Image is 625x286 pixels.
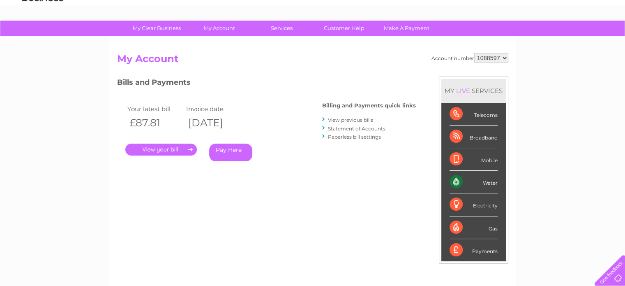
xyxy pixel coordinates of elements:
[119,5,507,40] div: Clear Business is a trading name of Verastar Limited (registered in [GEOGRAPHIC_DATA] No. 3667643...
[125,144,197,156] a: .
[117,77,416,91] h3: Bills and Payments
[450,216,498,239] div: Gas
[184,103,243,114] td: Invoice date
[524,35,549,41] a: Telecoms
[480,35,496,41] a: Water
[373,21,440,36] a: Make A Payment
[570,35,590,41] a: Contact
[328,126,385,132] a: Statement of Accounts
[450,193,498,216] div: Electricity
[117,53,508,69] h2: My Account
[248,21,316,36] a: Services
[310,21,378,36] a: Customer Help
[125,103,185,114] td: Your latest bill
[22,21,64,47] img: logo.png
[554,35,565,41] a: Blog
[123,21,191,36] a: My Clear Business
[328,134,381,140] a: Paperless bill settings
[450,126,498,148] div: Broadband
[450,239,498,261] div: Payments
[431,53,508,63] div: Account number
[450,148,498,171] div: Mobile
[450,103,498,126] div: Telecoms
[328,117,373,123] a: View previous bills
[470,4,527,14] a: 0333 014 3131
[454,87,472,95] div: LIVE
[598,35,617,41] a: Log out
[185,21,253,36] a: My Account
[322,102,416,109] h4: Billing and Payments quick links
[441,79,506,102] div: MY SERVICES
[184,114,243,131] th: [DATE]
[450,171,498,193] div: Water
[209,144,252,161] a: Pay Here
[501,35,519,41] a: Energy
[125,114,185,131] th: £87.81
